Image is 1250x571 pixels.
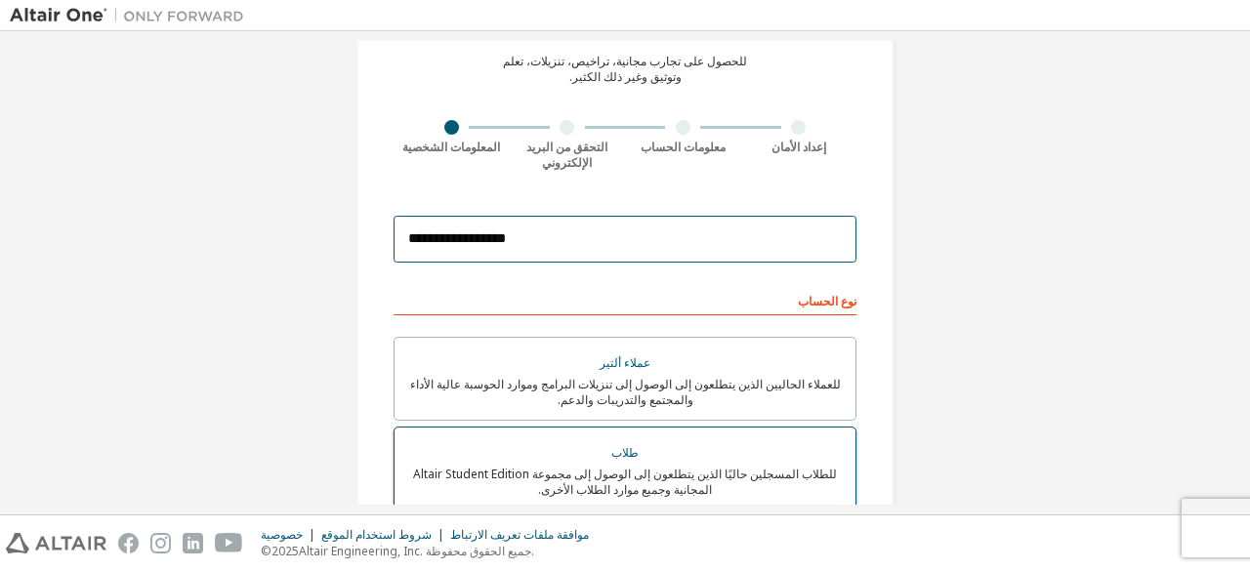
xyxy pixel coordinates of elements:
[10,6,254,25] img: ألتير ون
[771,139,826,155] font: إعداد الأمان
[321,526,432,543] font: شروط استخدام الموقع
[600,354,650,371] font: عملاء ألتير
[299,543,534,559] font: Altair Engineering, Inc. جميع الحقوق محفوظة.
[271,543,299,559] font: 2025
[215,533,243,553] img: youtube.svg
[118,533,139,553] img: facebook.svg
[402,139,500,155] font: المعلومات الشخصية
[6,533,106,553] img: altair_logo.svg
[261,526,303,543] font: خصوصية
[261,543,271,559] font: ©
[450,526,589,543] font: موافقة ملفات تعريف الارتباط
[183,533,203,553] img: linkedin.svg
[150,533,171,553] img: instagram.svg
[413,466,837,498] font: للطلاب المسجلين حاليًا الذين يتطلعون إلى الوصول إلى مجموعة Altair Student Edition المجانية وجميع ...
[611,444,639,461] font: طلاب
[503,53,747,69] font: للحصول على تجارب مجانية، تراخيص، تنزيلات، تعلم
[798,293,856,309] font: نوع الحساب
[410,376,841,408] font: للعملاء الحاليين الذين يتطلعون إلى الوصول إلى تنزيلات البرامج وموارد الحوسبة عالية الأداء والمجتم...
[526,139,607,171] font: التحقق من البريد الإلكتروني
[641,139,726,155] font: معلومات الحساب
[569,68,682,85] font: وتوثيق وغير ذلك الكثير.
